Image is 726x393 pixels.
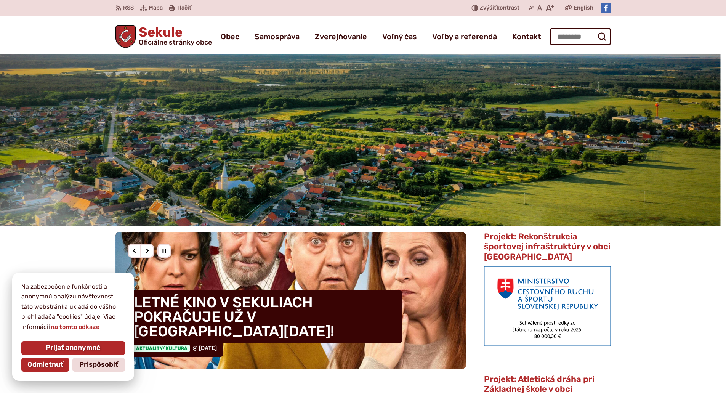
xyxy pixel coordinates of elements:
span: English [574,3,593,13]
img: Prejsť na domovskú stránku [115,25,136,48]
span: / Kultúra [162,346,188,351]
span: [DATE] [199,345,217,351]
button: Prijať anonymné [21,341,125,355]
span: Oficiálne stránky obce [139,39,212,46]
div: Predošlý slajd [128,244,141,258]
div: 2 / 8 [115,232,466,369]
a: Voľby a referendá [432,26,497,47]
a: Voľný čas [382,26,417,47]
span: Prijať anonymné [46,344,101,352]
a: Obec [221,26,239,47]
h4: LETNÉ KINO V SEKULIACH POKRAČUJE UŽ V [GEOGRAPHIC_DATA][DATE]! [128,290,402,343]
a: Samospráva [255,26,300,47]
a: LETNÉ KINO V SEKULIACH POKRAČUJE UŽ V [GEOGRAPHIC_DATA][DATE]! Aktuality/ Kultúra [DATE] [115,232,466,369]
a: na tomto odkaze [50,323,100,330]
p: Na zabezpečenie funkčnosti a anonymnú analýzu návštevnosti táto webstránka ukladá do vášho prehli... [21,282,125,332]
div: Pozastaviť pohyb slajdera [157,244,171,258]
a: Logo Sekule, prejsť na domovskú stránku. [115,25,212,48]
span: kontrast [480,5,519,11]
a: Kontakt [512,26,541,47]
span: Tlačiť [176,5,191,11]
img: min-cras.png [484,266,611,346]
span: Projekt: Rekonštrukcia športovej infraštruktúry v obci [GEOGRAPHIC_DATA] [484,231,611,262]
span: RSS [123,3,134,13]
a: Zverejňovanie [315,26,367,47]
span: Zvýšiť [480,5,497,11]
img: Prejsť na Facebook stránku [601,3,611,13]
span: Prispôsobiť [79,361,118,369]
h1: Sekule [136,26,212,46]
button: Prispôsobiť [72,358,125,372]
span: Aktuality [134,345,190,352]
button: Odmietnuť [21,358,69,372]
span: Odmietnuť [27,361,63,369]
div: Nasledujúci slajd [140,244,154,258]
a: English [572,3,595,13]
span: Mapa [149,3,163,13]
